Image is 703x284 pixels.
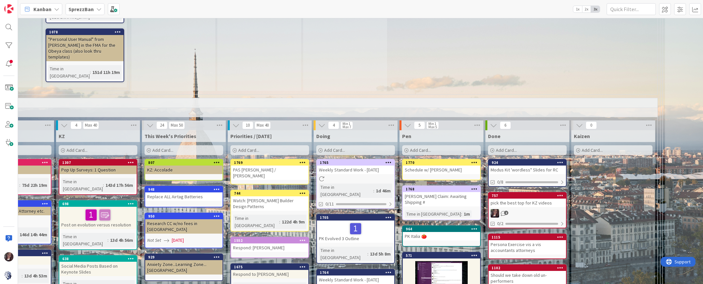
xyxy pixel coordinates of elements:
div: PK Evolved 3 Outline [317,221,394,243]
div: Weekly Standard Work - [DATE] [317,275,394,284]
span: Add Card... [324,147,345,153]
div: 1768[PERSON_NAME] Claim: Awaiting Shipping # [403,186,480,206]
span: Pen [402,133,411,139]
span: Add Card... [582,147,603,153]
span: Add Card... [67,147,88,153]
input: Quick Filter... [607,3,656,15]
div: 1m [462,210,472,218]
div: Time in [GEOGRAPHIC_DATA] [405,210,461,218]
div: 1765 [317,160,394,166]
div: "Personal User Manual" from [PERSON_NAME] in the FMA for the Obeya class (also look thru templates) [46,35,124,61]
div: 929 [145,254,223,260]
div: 1102 [489,265,566,271]
div: [PERSON_NAME] Claim: Awaiting Shipping # [403,192,480,206]
span: KZ [59,133,65,139]
div: 1307 [62,160,137,165]
span: Priorities / Today [230,133,272,139]
div: 964 [406,227,480,231]
a: 1552Respond: [PERSON_NAME] [230,237,309,258]
span: Kanban [33,5,51,13]
a: 1768[PERSON_NAME] Claim: Awaiting Shipping #Time in [GEOGRAPHIC_DATA]:1m [402,186,481,220]
div: 1307 [59,160,137,166]
div: 1770 [403,160,480,166]
a: 1765Weekly Standard Work - [DATE]Time in [GEOGRAPHIC_DATA]:1d 46m0/11 [316,159,395,209]
div: 950 [145,213,223,219]
div: TD [489,209,566,218]
div: 638Social Media Posts Based on Keynote Slides [59,256,137,276]
img: TD [491,209,499,218]
div: pick the best top for KZ videos [489,199,566,207]
a: 1078"Personal User Manual" from [PERSON_NAME] in the FMA for the Obeya class (also look thru temp... [46,28,124,82]
span: Doing [316,133,330,139]
div: 1675 [231,264,308,270]
div: 757pick the best top for KZ videos [489,193,566,207]
div: 1764 [320,270,394,275]
div: Schedule w/ [PERSON_NAME] [403,166,480,174]
div: 924 [492,160,566,165]
span: : [367,250,368,257]
div: 1115 [489,234,566,240]
span: : [22,272,23,279]
span: Add Card... [238,147,259,153]
div: 1675Respond to [PERSON_NAME] [231,264,308,278]
div: Max 50 [171,124,183,127]
a: 1307Pop Up Surveys: 1 QuestionTime in [GEOGRAPHIC_DATA]:143d 17h 56m [59,159,137,195]
span: 4 [328,121,339,129]
a: 698Post on evolution versus resolutionTime in [GEOGRAPHIC_DATA]:13d 4h 56m [59,200,137,250]
div: 948 [148,187,223,192]
span: 2x [582,6,591,12]
div: Time in [GEOGRAPHIC_DATA] [233,215,279,229]
div: 1764Weekly Standard Work - [DATE] [317,270,394,284]
div: Post on evolution versus resolution [59,207,137,229]
span: : [107,237,108,244]
span: Add Card... [410,147,431,153]
div: 948 [145,186,223,192]
div: 1705 [320,215,394,220]
span: 2 [504,211,508,215]
div: 146d 14h 44m [18,231,49,238]
span: : [279,218,280,225]
div: 1764 [317,270,394,275]
span: Support [14,1,30,9]
a: 950Research CC w/no fees in [GEOGRAPHIC_DATA]Not Set[DATE] [145,213,223,248]
span: Done [488,133,500,139]
span: 6 [500,121,511,129]
span: 3x [591,6,600,12]
div: PAS [PERSON_NAME] / [PERSON_NAME] [231,166,308,180]
div: 1705PK Evolved 3 Outline [317,215,394,243]
div: 964 [403,226,480,232]
div: Min 1 [342,122,350,125]
div: 1078 [46,29,124,35]
span: : [103,182,104,189]
div: 1765 [320,160,394,165]
span: : [90,69,91,76]
div: 1768 [403,186,480,192]
span: This Week's Priorities [145,133,196,139]
div: 698Post on evolution versus resolution [59,201,137,229]
span: [DATE] [172,237,184,244]
div: 571 [406,253,480,258]
div: 1078 [49,30,124,34]
div: 143d 17h 56m [104,182,135,189]
div: Time in [GEOGRAPHIC_DATA] [319,247,367,261]
span: Kaizen [574,133,590,139]
div: 807 [145,160,223,166]
a: 1115Persona Exercise vis a vis accountants attorneys [488,234,567,259]
span: : [461,210,462,218]
div: KZ: Accolade [145,166,223,174]
span: : [373,187,374,194]
div: 1552 [234,238,308,243]
div: Max 40 [85,124,97,127]
div: Pop Up Surveys: 1 Question [59,166,137,174]
div: Time in [GEOGRAPHIC_DATA] [319,184,373,198]
div: PK Italia 🍅 [403,232,480,240]
div: 698 [62,202,137,206]
div: 151d 11h 19m [91,69,122,76]
div: 1102 [492,266,566,270]
div: Max 40 [257,124,269,127]
div: 924Modus Kit 'wordless" Slides for RC [489,160,566,174]
div: Modus Kit 'wordless" Slides for RC [489,166,566,174]
div: 1115 [492,235,566,240]
div: 757 [492,193,566,198]
i: Not Set [147,237,161,243]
